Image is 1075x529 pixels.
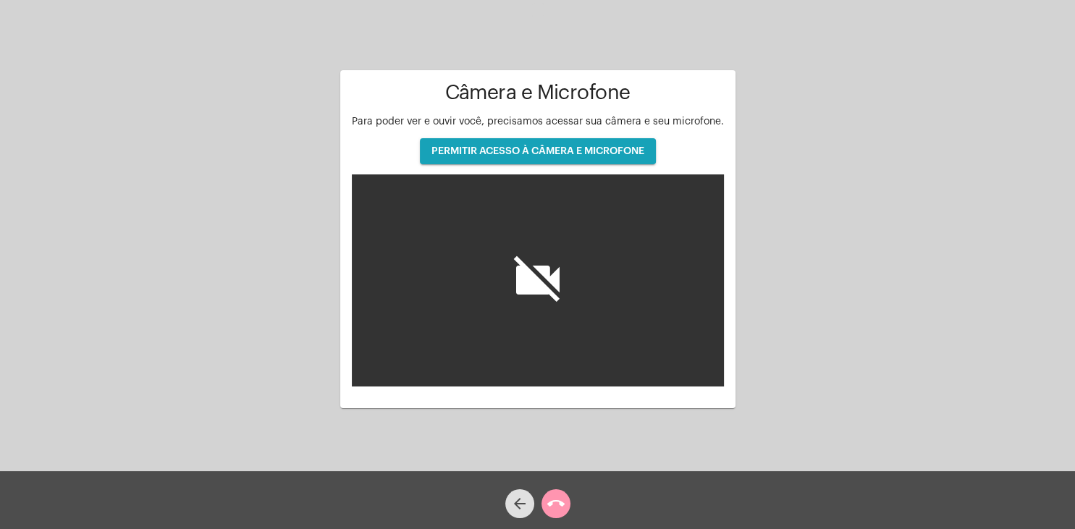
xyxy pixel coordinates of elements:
[420,138,656,164] button: PERMITIR ACESSO À CÂMERA E MICROFONE
[352,82,724,104] h1: Câmera e Microfone
[431,146,644,156] span: PERMITIR ACESSO À CÂMERA E MICROFONE
[352,117,724,127] span: Para poder ver e ouvir você, precisamos acessar sua câmera e seu microfone.
[547,495,565,512] mat-icon: call_end
[509,251,567,309] i: videocam_off
[511,495,528,512] mat-icon: arrow_back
